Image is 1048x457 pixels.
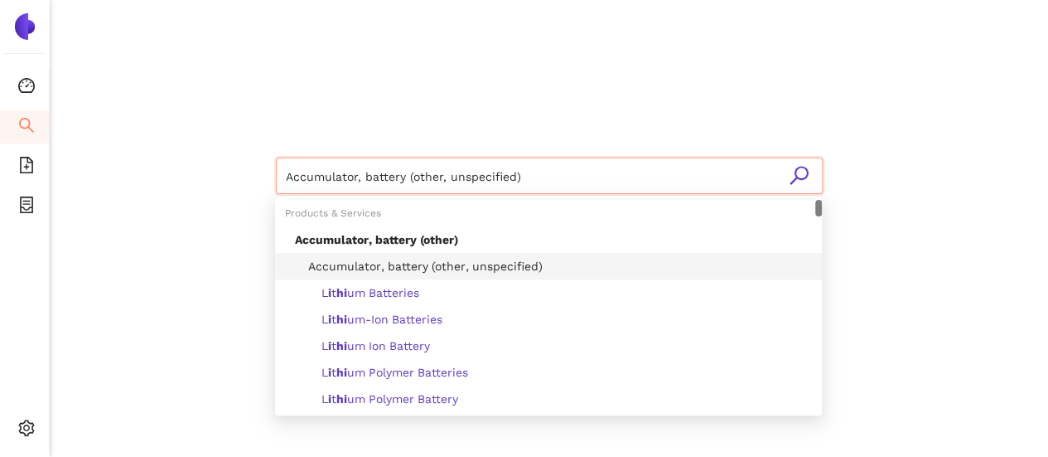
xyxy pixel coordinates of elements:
[328,339,331,352] b: i
[295,260,543,273] span: Accumulator, battery (other, unspecified)
[275,200,822,226] div: Products & Services
[12,13,38,40] img: Logo
[18,71,35,105] span: dashboard
[321,286,419,299] span: L t um Batteries
[336,286,347,299] b: hi
[321,366,468,379] span: L t um Polymer Batteries
[321,313,442,326] span: L t um-Ion Batteries
[336,392,347,406] b: hi
[18,151,35,184] span: file-add
[321,392,458,406] span: L t um Polymer Battery
[328,286,331,299] b: i
[336,339,347,352] b: hi
[18,414,35,447] span: setting
[336,366,347,379] b: hi
[789,165,809,186] span: search
[18,111,35,144] span: search
[328,392,331,406] b: i
[295,233,458,246] span: Accumulator, battery (other)
[321,339,430,352] span: L t um Ion Battery
[336,313,347,326] b: hi
[328,313,331,326] b: i
[18,191,35,224] span: container
[328,366,331,379] b: i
